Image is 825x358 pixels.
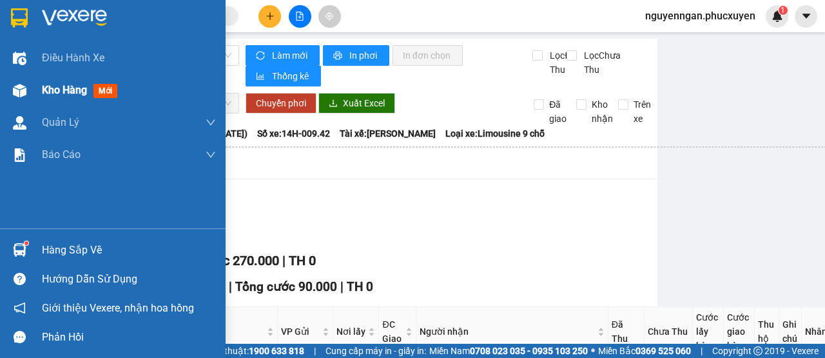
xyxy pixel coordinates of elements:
th: Cước lấy hàng [693,307,724,357]
div: Hướng dẫn sử dụng [42,270,216,289]
span: mới [93,84,117,98]
span: caret-down [801,10,812,22]
sup: 1 [24,241,28,245]
div: Hàng sắp về [42,241,216,260]
span: down [206,117,216,128]
span: Trên xe [628,97,656,126]
img: logo-vxr [11,8,28,28]
span: Tổng cước 90.000 [235,279,337,294]
button: aim [318,5,341,28]
th: Chưa Thu [645,307,693,357]
img: icon-new-feature [772,10,783,22]
span: TH 0 [347,279,373,294]
span: VP Gửi [281,324,320,339]
span: | [282,253,286,268]
sup: 1 [779,6,788,15]
span: Tài xế: [PERSON_NAME] [340,126,436,141]
button: file-add [289,5,311,28]
strong: 0369 525 060 [636,346,691,356]
span: Miền Bắc [598,344,691,358]
span: Người nhận [420,324,595,339]
button: printerIn phơi [323,45,389,66]
span: TH 0 [289,253,316,268]
span: 1 [781,6,785,15]
span: Báo cáo [42,146,81,163]
span: Thống kê [272,69,311,83]
th: Thu hộ [755,307,779,357]
span: | [229,279,232,294]
span: nguyenngan.phucxuyen [635,8,766,24]
img: warehouse-icon [13,116,26,130]
span: In phơi [349,48,379,63]
span: Miền Nam [429,344,588,358]
span: ĐC Giao [382,317,402,346]
span: Nơi lấy [336,324,365,339]
span: down [206,150,216,160]
span: | [701,344,703,358]
strong: 1900 633 818 [249,346,304,356]
span: Giới thiệu Vexere, nhận hoa hồng [42,300,194,316]
span: Hỗ trợ kỹ thuật: [186,344,304,358]
span: ⚪️ [591,348,595,353]
span: Xuất Excel [343,96,385,110]
img: warehouse-icon [13,52,26,65]
span: Kho hàng [42,84,87,96]
span: Lọc Đã Thu [545,48,578,77]
span: Làm mới [272,48,309,63]
span: Số xe: 14H-009.42 [257,126,330,141]
span: copyright [753,346,762,355]
button: bar-chartThống kê [246,66,321,86]
span: aim [325,12,334,21]
button: plus [258,5,281,28]
button: caret-down [795,5,817,28]
img: solution-icon [13,148,26,162]
span: Lọc Chưa Thu [579,48,623,77]
span: Quản Lý [42,114,79,130]
span: plus [266,12,275,21]
th: Đã Thu [608,307,645,357]
div: Phản hồi [42,328,216,347]
button: In đơn chọn [393,45,463,66]
span: Cung cấp máy in - giấy in: [325,344,426,358]
span: printer [333,51,344,61]
span: question-circle [14,273,26,285]
button: downloadXuất Excel [318,93,395,114]
img: warehouse-icon [13,243,26,257]
span: Điều hành xe [42,50,104,66]
span: Đã giao [544,97,572,126]
button: syncLàm mới [246,45,320,66]
strong: 0708 023 035 - 0935 103 250 [470,346,588,356]
span: bar-chart [256,72,267,82]
span: sync [256,51,267,61]
button: Chuyển phơi [246,93,316,114]
span: | [314,344,316,358]
span: file-add [295,12,304,21]
img: warehouse-icon [13,84,26,97]
span: Loại xe: Limousine 9 chỗ [445,126,545,141]
span: download [329,99,338,109]
th: Ghi chú [779,307,802,357]
span: Kho nhận [587,97,618,126]
th: Cước giao hàng [724,307,755,357]
span: notification [14,302,26,314]
span: message [14,331,26,343]
span: | [340,279,344,294]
